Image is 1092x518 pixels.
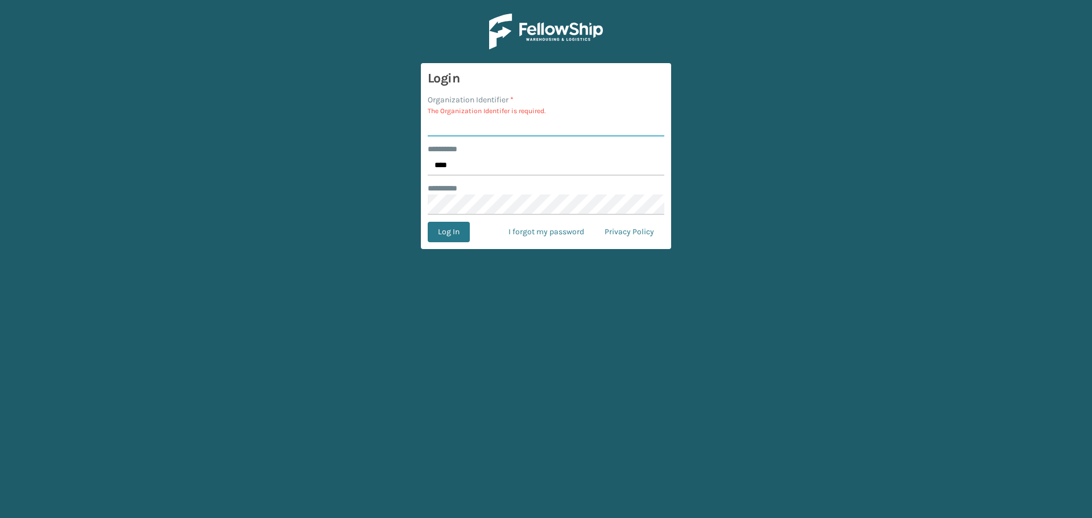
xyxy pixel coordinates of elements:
p: The Organization Identifer is required. [428,106,664,116]
label: Organization Identifier [428,94,514,106]
h3: Login [428,70,664,87]
img: Logo [489,14,603,49]
a: Privacy Policy [594,222,664,242]
a: I forgot my password [498,222,594,242]
button: Log In [428,222,470,242]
